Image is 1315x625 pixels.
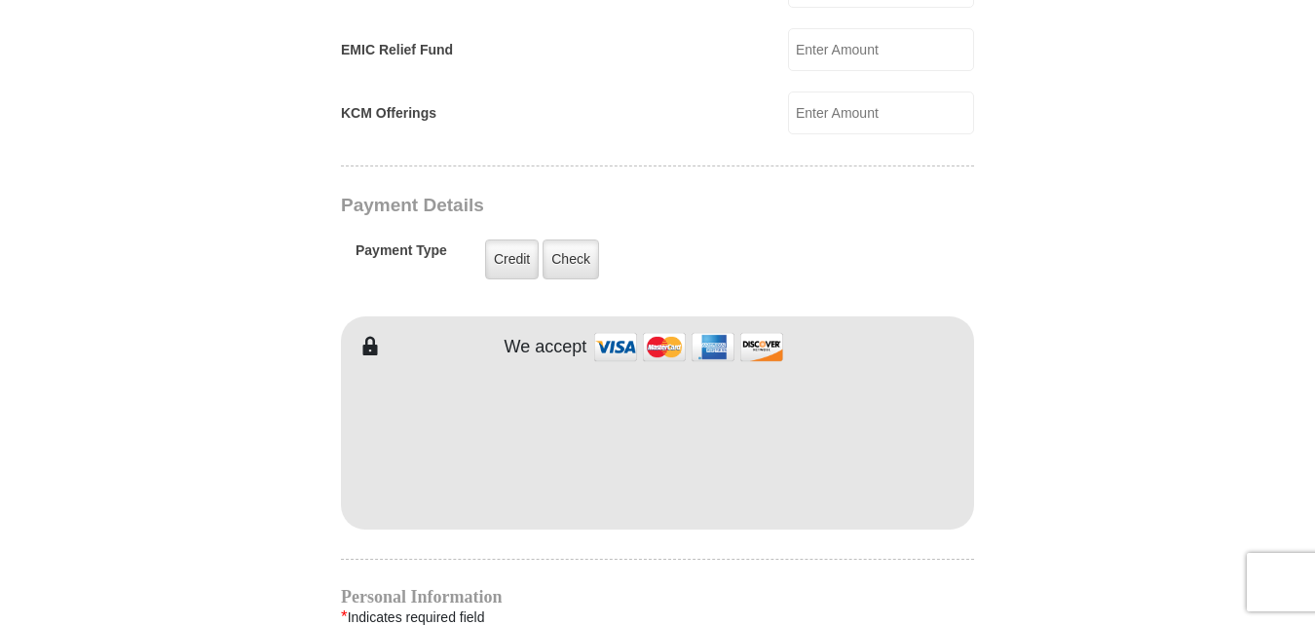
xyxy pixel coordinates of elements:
[341,40,453,60] label: EMIC Relief Fund
[485,239,539,279] label: Credit
[788,28,974,71] input: Enter Amount
[788,92,974,134] input: Enter Amount
[341,195,838,217] h3: Payment Details
[341,589,974,605] h4: Personal Information
[543,239,599,279] label: Check
[341,103,436,124] label: KCM Offerings
[505,337,587,358] h4: We accept
[356,242,447,269] h5: Payment Type
[591,326,786,368] img: credit cards accepted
